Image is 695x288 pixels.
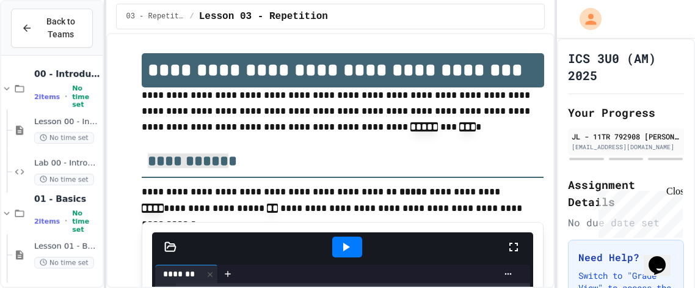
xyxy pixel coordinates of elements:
span: / [190,12,194,21]
iframe: chat widget [594,186,683,238]
span: 00 - Introduction [34,68,100,79]
h2: Your Progress [568,104,684,121]
span: No time set [72,209,100,234]
span: Back to Teams [40,15,82,41]
div: My Account [567,5,605,33]
span: 01 - Basics [34,193,100,204]
div: Chat with us now!Close [5,5,84,78]
span: No time set [34,132,94,144]
span: Lesson 03 - Repetition [199,9,328,24]
h1: ICS 3U0 (AM) 2025 [568,50,684,84]
span: 03 - Repetition (while and for) [126,12,185,21]
div: [EMAIL_ADDRESS][DOMAIN_NAME] [572,142,680,152]
span: • [65,216,67,226]
span: Lesson 01 - Basics [34,242,100,252]
button: Back to Teams [11,9,93,48]
span: 2 items [34,218,60,226]
div: No due date set [568,215,684,230]
div: JL - 11TR 792908 [PERSON_NAME] SS [572,131,680,142]
h3: Need Help? [578,250,674,265]
span: No time set [72,84,100,109]
h2: Assignment Details [568,176,684,210]
span: Lab 00 - Introduction [34,158,100,169]
span: Lesson 00 - Introduction [34,117,100,127]
span: • [65,92,67,102]
iframe: chat widget [644,239,683,276]
span: No time set [34,257,94,268]
span: No time set [34,174,94,185]
span: 2 items [34,93,60,101]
